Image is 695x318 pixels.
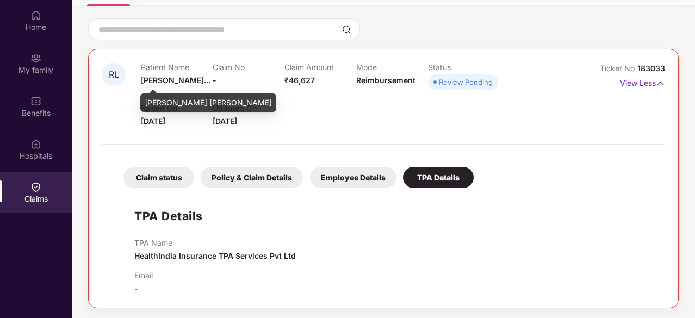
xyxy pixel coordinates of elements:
p: TPA Name [134,238,296,247]
div: Review Pending [439,77,493,88]
div: Employee Details [310,167,396,188]
img: svg+xml;base64,PHN2ZyB3aWR0aD0iMjAiIGhlaWdodD0iMjAiIHZpZXdCb3g9IjAgMCAyMCAyMCIgZmlsbD0ibm9uZSIgeG... [30,53,41,64]
img: svg+xml;base64,PHN2ZyBpZD0iU2VhcmNoLTMyeDMyIiB4bWxucz0iaHR0cDovL3d3dy53My5vcmcvMjAwMC9zdmciIHdpZH... [342,25,351,34]
span: [DATE] [213,116,237,126]
div: [PERSON_NAME] [PERSON_NAME] [140,93,276,112]
span: Reimbursement [356,76,415,85]
p: Patient Name [141,63,213,72]
span: RL [109,70,119,79]
p: Claim Amount [284,63,356,72]
span: [PERSON_NAME]... [141,76,210,85]
img: svg+xml;base64,PHN2ZyBpZD0iSG9tZSIgeG1sbnM9Imh0dHA6Ly93d3cudzMub3JnLzIwMDAvc3ZnIiB3aWR0aD0iMjAiIG... [30,10,41,21]
div: TPA Details [403,167,474,188]
span: 183033 [637,64,665,73]
h1: TPA Details [134,207,203,225]
img: svg+xml;base64,PHN2ZyBpZD0iSG9zcGl0YWxzIiB4bWxucz0iaHR0cDovL3d3dy53My5vcmcvMjAwMC9zdmciIHdpZHRoPS... [30,139,41,149]
p: View Less [620,74,665,89]
span: ₹46,627 [284,76,315,85]
div: Policy & Claim Details [201,167,303,188]
div: Claim status [123,167,194,188]
span: Ticket No [600,64,637,73]
img: svg+xml;base64,PHN2ZyBpZD0iQ2xhaW0iIHhtbG5zPSJodHRwOi8vd3d3LnczLm9yZy8yMDAwL3N2ZyIgd2lkdGg9IjIwIi... [30,182,41,192]
span: HealthIndia Insurance TPA Services Pvt Ltd [134,251,296,260]
span: - [213,76,216,85]
span: - [134,284,138,293]
p: Mode [356,63,428,72]
p: Claim No [213,63,284,72]
img: svg+xml;base64,PHN2ZyB4bWxucz0iaHR0cDovL3d3dy53My5vcmcvMjAwMC9zdmciIHdpZHRoPSIxNyIgaGVpZ2h0PSIxNy... [656,77,665,89]
img: svg+xml;base64,PHN2ZyBpZD0iQmVuZWZpdHMiIHhtbG5zPSJodHRwOi8vd3d3LnczLm9yZy8yMDAwL3N2ZyIgd2lkdGg9Ij... [30,96,41,107]
p: Email [134,271,153,280]
span: [DATE] [141,116,165,126]
p: Status [428,63,500,72]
